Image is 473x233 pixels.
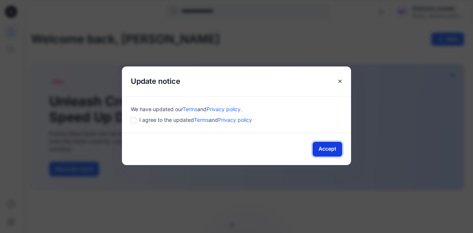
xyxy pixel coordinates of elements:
span: and [209,117,218,123]
a: Privacy policy [218,117,252,123]
button: Accept [313,142,342,157]
a: Terms [194,117,209,123]
a: Terms [183,106,197,112]
span: and [197,106,207,112]
h5: Update notice [122,66,189,96]
span: I agree to the updated [139,116,252,124]
div: We have updated our . [131,105,342,113]
button: Close [333,75,347,88]
a: Privacy policy [207,106,241,112]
